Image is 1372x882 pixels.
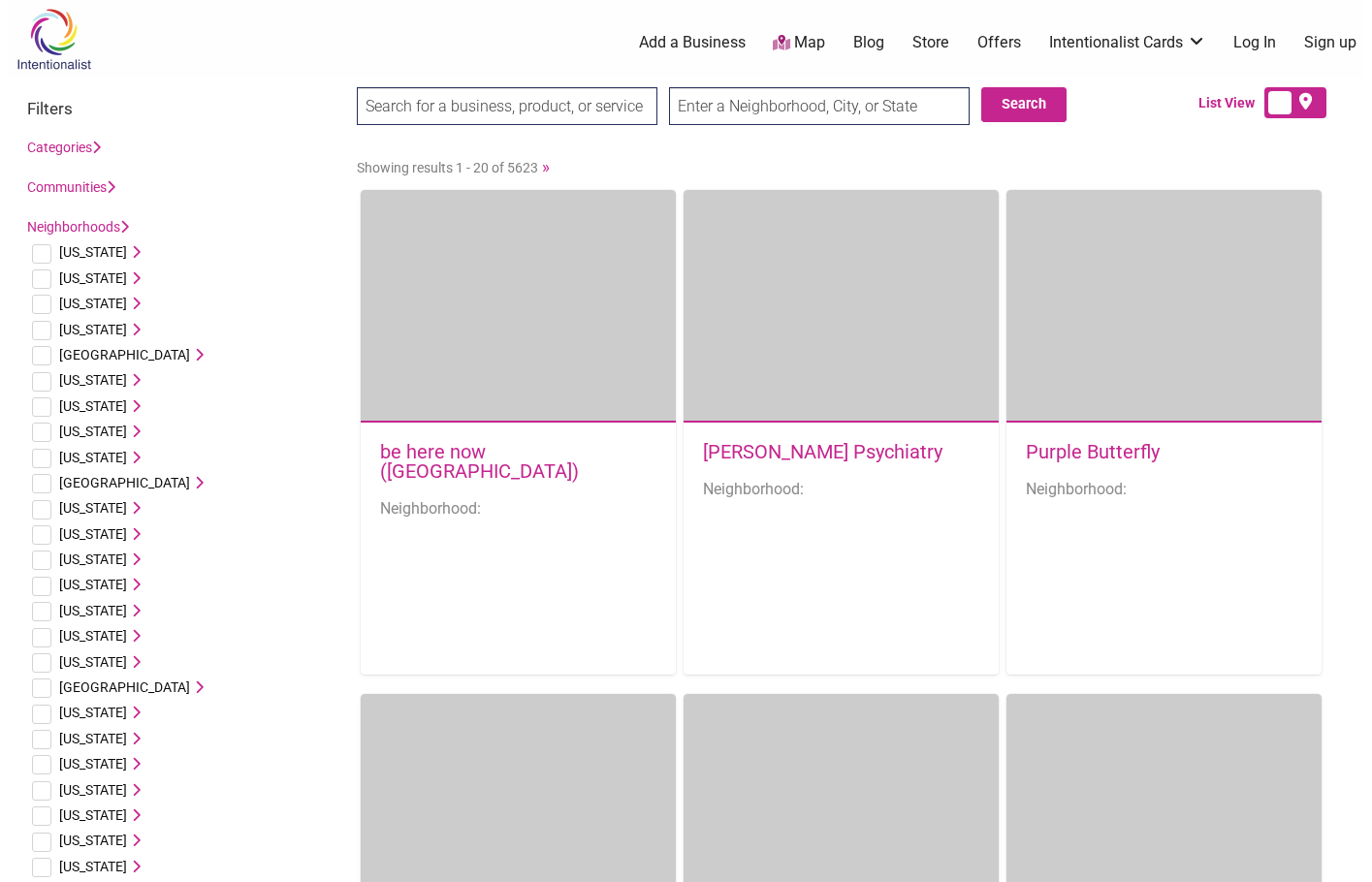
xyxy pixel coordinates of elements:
[27,179,115,195] a: Communities
[1304,32,1356,53] a: Sign up
[27,140,101,155] a: Categories
[1026,477,1302,502] li: Neighborhood:
[1026,440,1160,463] a: Purple Butterfly
[59,782,127,798] span: [US_STATE]
[1233,32,1276,53] a: Log In
[59,450,127,465] span: [US_STATE]
[59,551,127,567] span: [US_STATE]
[357,160,538,175] span: Showing results 1 - 20 of 5623
[977,32,1021,53] a: Offers
[59,859,127,874] span: [US_STATE]
[59,398,127,414] span: [US_STATE]
[59,833,127,848] span: [US_STATE]
[59,731,127,746] span: [US_STATE]
[357,87,657,125] input: Search for a business, product, or service
[703,440,942,463] a: [PERSON_NAME] Psychiatry
[59,807,127,823] span: [US_STATE]
[59,244,127,260] span: [US_STATE]
[59,628,127,644] span: [US_STATE]
[542,157,550,176] a: »
[773,32,825,54] a: Map
[59,500,127,516] span: [US_STATE]
[669,87,970,125] input: Enter a Neighborhood, City, or State
[59,372,127,388] span: [US_STATE]
[59,526,127,542] span: [US_STATE]
[27,219,129,235] a: Neighborhoods
[59,322,127,337] span: [US_STATE]
[59,577,127,592] span: [US_STATE]
[59,347,190,362] span: [GEOGRAPHIC_DATA]
[639,32,746,53] a: Add a Business
[59,679,190,695] span: [GEOGRAPHIC_DATA]
[59,603,127,618] span: [US_STATE]
[1198,93,1264,113] span: List View
[27,99,337,118] h3: Filters
[59,475,190,490] span: [GEOGRAPHIC_DATA]
[981,87,1067,122] button: Search
[59,756,127,772] span: [US_STATE]
[703,477,979,502] li: Neighborhood:
[380,440,579,483] a: be here now ([GEOGRAPHIC_DATA])
[8,8,100,71] img: Intentionalist
[380,496,656,521] li: Neighborhood:
[853,32,884,53] a: Blog
[59,654,127,670] span: [US_STATE]
[59,424,127,439] span: [US_STATE]
[1049,32,1206,53] a: Intentionalist Cards
[59,270,127,286] span: [US_STATE]
[912,32,949,53] a: Store
[59,705,127,720] span: [US_STATE]
[59,296,127,311] span: [US_STATE]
